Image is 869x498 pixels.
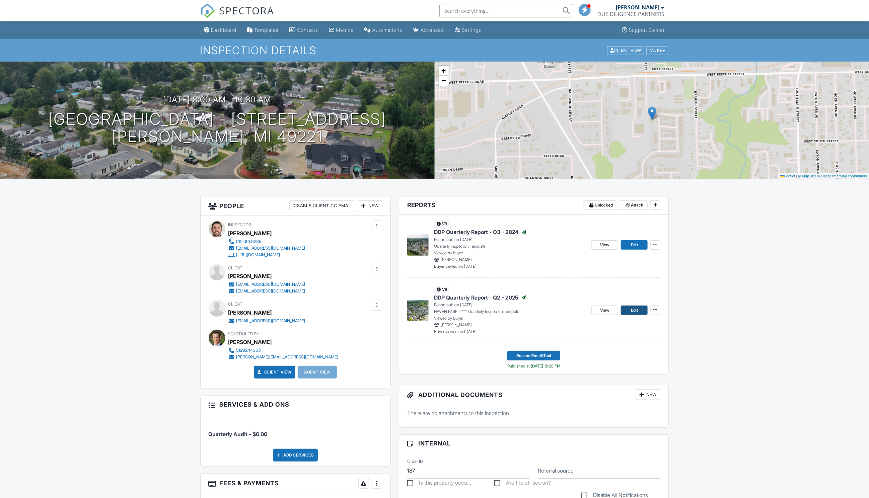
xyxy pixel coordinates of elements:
[200,3,215,18] img: The Best Home Inspection Software - Spectora
[201,396,390,413] h3: Services & Add ons
[200,9,275,23] a: SPECTORA
[228,347,339,354] a: 5129244303
[421,27,444,33] div: Advanced
[362,24,405,36] a: Automations (Basic)
[407,480,471,488] label: Is this property occupied?
[201,196,390,216] h3: People
[163,95,271,104] h3: [DATE] 8:00 am - 10:30 am
[606,48,646,53] a: Client View
[441,76,446,85] span: −
[228,252,305,258] a: [URL][DOMAIN_NAME]
[598,11,665,17] div: DUE DILIGENCE PARTNERS
[439,4,573,17] input: Search everything...
[245,24,282,36] a: Templates
[228,288,305,295] a: [EMAIL_ADDRESS][DOMAIN_NAME]
[648,106,656,120] img: Marker
[228,265,243,270] span: Client
[407,409,661,417] p: There are no attachments to this inspection.
[439,76,449,86] a: Zoom out
[201,474,390,493] h3: Fees & Payments
[407,458,423,464] label: Order ID
[399,385,669,404] h3: Additional Documents
[620,24,668,36] a: Support Center
[228,337,272,347] div: [PERSON_NAME]
[636,389,660,400] div: New
[228,271,272,281] div: [PERSON_NAME]
[236,348,261,353] div: 5129244303
[462,27,482,33] div: Settings
[796,174,797,178] span: |
[439,66,449,76] a: Zoom in
[228,222,251,227] span: Inspector
[228,354,339,360] a: [PERSON_NAME][EMAIL_ADDRESS][DOMAIN_NAME]
[202,24,239,36] a: Dashboard
[228,245,305,252] a: [EMAIL_ADDRESS][DOMAIN_NAME]
[647,46,668,55] div: More
[297,27,318,33] div: Contacts
[607,46,644,55] div: Client View
[273,449,318,462] div: Add Services
[629,27,665,33] div: Support Center
[236,252,280,258] div: [URL][DOMAIN_NAME]
[228,308,272,318] div: [PERSON_NAME]
[336,27,354,33] div: Metrics
[255,27,279,33] div: Templates
[616,4,660,11] div: [PERSON_NAME]
[538,467,574,474] label: Referral source
[200,45,669,56] h1: Inspection Details
[236,239,262,244] div: 512.651.9236
[209,431,268,437] span: Quarterly Audit - $0.00
[780,174,795,178] a: Leaflet
[373,27,403,33] div: Automations
[441,66,446,75] span: +
[411,24,447,36] a: Advanced
[798,174,816,178] a: © MapTiler
[236,246,305,251] div: [EMAIL_ADDRESS][DOMAIN_NAME]
[494,480,551,488] label: Are the utilities on?
[452,24,484,36] a: Settings
[236,318,305,324] div: [EMAIL_ADDRESS][DOMAIN_NAME]
[228,302,243,307] span: Client
[358,200,382,211] div: New
[236,282,305,287] div: [EMAIL_ADDRESS][DOMAIN_NAME]
[228,238,305,245] a: 512.651.9236
[228,228,272,238] div: [PERSON_NAME]
[236,354,339,360] div: [PERSON_NAME][EMAIL_ADDRESS][DOMAIN_NAME]
[220,3,275,17] span: SPECTORA
[399,435,669,452] h3: Internal
[289,200,355,211] div: Disable Client CC Email
[228,318,305,324] a: [EMAIL_ADDRESS][DOMAIN_NAME]
[228,281,305,288] a: [EMAIL_ADDRESS][DOMAIN_NAME]
[236,288,305,294] div: [EMAIL_ADDRESS][DOMAIN_NAME]
[327,24,356,36] a: Metrics
[48,110,386,146] h1: [GEOGRAPHIC_DATA] - [STREET_ADDRESS] [PERSON_NAME], MI 49221
[256,369,292,376] a: Client View
[211,27,237,33] div: Dashboard
[209,418,382,443] li: Service: Quarterly Audit
[228,331,260,336] span: Scheduled By
[817,174,867,178] a: © OpenStreetMap contributors
[287,24,321,36] a: Contacts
